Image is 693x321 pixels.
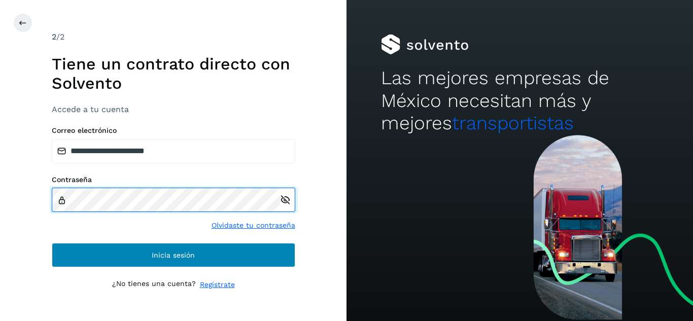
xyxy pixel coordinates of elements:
h2: Las mejores empresas de México necesitan más y mejores [381,67,658,134]
label: Contraseña [52,175,295,184]
h3: Accede a tu cuenta [52,104,295,114]
label: Correo electrónico [52,126,295,135]
span: transportistas [452,112,574,134]
p: ¿No tienes una cuenta? [112,279,196,290]
a: Regístrate [200,279,235,290]
span: 2 [52,32,56,42]
a: Olvidaste tu contraseña [212,220,295,231]
button: Inicia sesión [52,243,295,267]
span: Inicia sesión [152,252,195,259]
div: /2 [52,31,295,43]
h1: Tiene un contrato directo con Solvento [52,54,295,93]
